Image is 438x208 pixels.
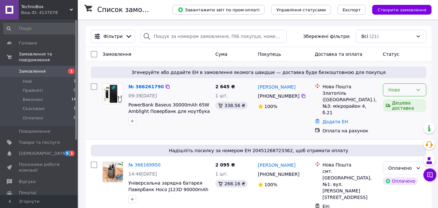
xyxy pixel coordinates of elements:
a: № 366169950 [128,162,160,167]
span: 1 [74,106,76,112]
span: Збережені фільтри: [303,33,350,40]
span: Покупці [19,190,36,196]
span: Оплачені [23,115,43,121]
span: 09:39[DATE] [128,93,157,98]
span: 14 [71,97,76,103]
a: № 366261790 [128,84,164,89]
span: Головна [19,40,37,46]
a: Фото товару [102,162,123,182]
span: Виконані [23,97,43,103]
span: 100% [265,182,278,187]
div: [PHONE_NUMBER] [257,92,301,101]
span: 1 шт. [215,171,228,177]
span: TechnoBox [21,4,70,10]
img: Фото товару [103,84,123,104]
a: [PERSON_NAME] [258,84,296,90]
button: Чат з покупцем [423,168,436,181]
span: (21) [370,34,379,39]
div: Нова Пошта [323,162,378,168]
span: Скасовані [23,106,45,112]
div: Нове [388,86,413,93]
div: Ваш ID: 4137078 [21,10,78,16]
span: 1 шт. [215,93,228,98]
span: 0 [74,88,76,93]
span: 2 645 ₴ [215,84,235,89]
div: смт. [GEOGRAPHIC_DATA], №1: вул. [PERSON_NAME][STREET_ADDRESS] [323,168,378,201]
span: Статус [383,52,399,57]
div: Нова Пошта [323,83,378,90]
span: 1 [69,151,75,156]
a: [PERSON_NAME] [258,162,296,168]
span: Покупець [258,52,281,57]
span: Доставка та оплата [315,52,362,57]
span: Прийняті [23,88,43,93]
span: Згенеруйте або додайте ЕН в замовлення якомога швидше — доставка буде безкоштовною для покупця [93,69,424,76]
span: Товари та послуги [19,140,60,145]
span: Замовлення [102,52,131,57]
div: Златопіль ([GEOGRAPHIC_DATA].), №3: мікрорайон 4, б.21 [323,90,378,116]
img: Фото товару [103,162,123,182]
span: 1 [74,79,76,84]
div: Дешева доставка [383,99,426,112]
span: 100% [265,104,278,109]
span: Експорт [343,7,361,12]
button: Завантажити звіт по пром-оплаті [172,5,265,15]
input: Пошук [3,23,77,34]
span: Управління статусами [276,7,326,12]
a: Створити замовлення [366,7,432,12]
span: Завантажити звіт по пром-оплаті [178,7,259,13]
span: Всі [361,33,368,40]
button: Управління статусами [271,5,331,15]
span: 1 [68,68,75,74]
div: Оплата на рахунок [323,128,378,134]
a: Додати ЕН [323,119,348,124]
div: 338.56 ₴ [215,102,248,109]
span: Нові [23,79,32,84]
span: 5 [74,115,76,121]
input: Пошук за номером замовлення, ПІБ покупця, номером телефону, Email, номером накладної [140,30,287,43]
span: 2 095 ₴ [215,162,235,167]
div: Оплачено [383,177,418,185]
div: [PHONE_NUMBER] [257,170,301,179]
span: Cума [215,52,227,57]
button: Експорт [337,5,366,15]
span: Показники роботи компанії [19,162,60,173]
span: Фільтри [103,33,123,40]
a: Універсальна зарядна батарея Павербанк Hoco J123D 90000mAh 22.5W Element PD20W+QC3.0 Чорний [128,180,208,205]
span: 14:46[DATE] [128,171,157,177]
span: Повідомлення [19,128,50,134]
span: Відгуки [19,179,36,185]
span: Надішліть посилку за номером ЕН 20451268723362, щоб отримати оплату [93,147,424,154]
span: 5 [65,151,70,156]
a: Фото товару [102,83,123,104]
button: Створити замовлення [372,5,432,15]
a: PowerBank Baseus 30000mAh 65W Amblight Повербанк для ноутбука зі швидкою зарядкою + Кабель 100W в... [128,102,210,127]
span: [DEMOGRAPHIC_DATA] [19,151,67,156]
h1: Список замовлень [97,6,163,14]
span: Замовлення та повідомлення [19,51,78,63]
div: 268.16 ₴ [215,180,248,188]
span: Замовлення [19,68,46,74]
span: Створити замовлення [377,7,426,12]
div: Оплачено [388,165,413,172]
